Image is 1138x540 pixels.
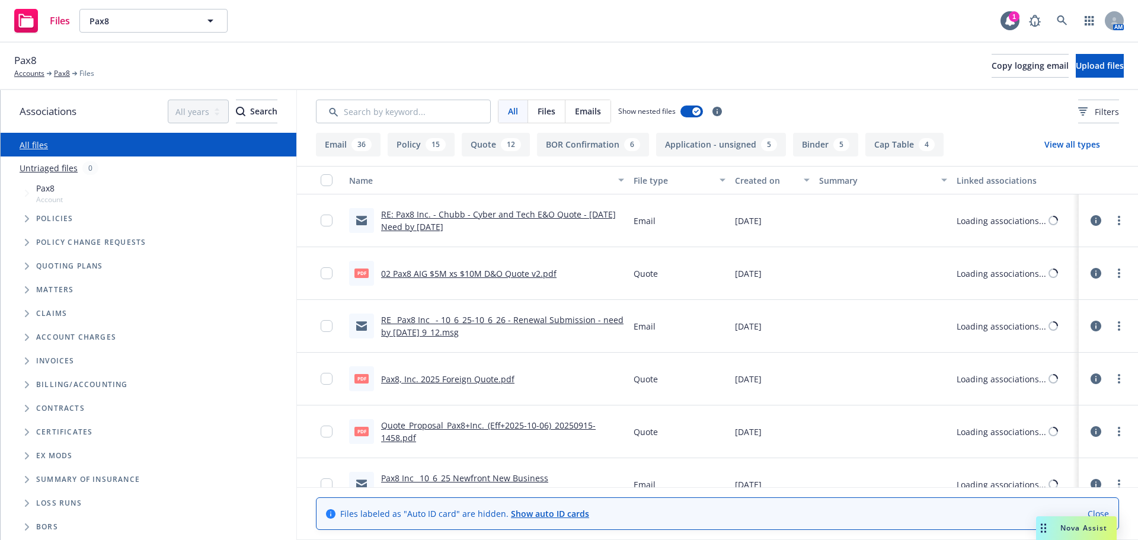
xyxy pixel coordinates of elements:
button: SearchSearch [236,100,277,123]
span: Show nested files [618,106,676,116]
div: 4 [919,138,935,151]
a: more [1112,213,1126,228]
a: RE_ Pax8 Inc_ - 10_6_25-10_6_26 - Renewal Submission - need by [DATE] 9_12.msg [381,314,624,338]
a: Switch app [1078,9,1101,33]
span: Certificates [36,429,92,436]
div: 1 [1009,11,1019,22]
div: Loading associations... [957,478,1046,491]
a: Pax8 [54,68,70,79]
div: Tree Example [1,180,296,373]
span: Policy change requests [36,239,146,246]
div: Loading associations... [957,426,1046,438]
a: Report a Bug [1023,9,1047,33]
a: Quote_Proposal_Pax8+Inc._(Eff+2025-10-06)_20250915-1458.pdf [381,420,596,443]
span: Loss Runs [36,500,82,507]
span: Account [36,194,63,205]
a: more [1112,424,1126,439]
a: more [1112,266,1126,280]
span: Upload files [1076,60,1124,71]
a: more [1112,477,1126,491]
button: Quote [462,133,530,156]
span: BORs [36,523,58,531]
div: 5 [833,138,849,151]
span: Copy logging email [992,60,1069,71]
div: Loading associations... [957,267,1046,280]
span: [DATE] [735,478,762,491]
input: Toggle Row Selected [321,267,333,279]
div: Search [236,100,277,123]
div: Name [349,174,611,187]
button: Binder [793,133,858,156]
span: Matters [36,286,73,293]
span: Quote [634,267,658,280]
span: Pax8 [89,15,192,27]
a: Close [1088,507,1109,520]
a: Accounts [14,68,44,79]
button: Created on [730,166,814,194]
span: [DATE] [735,267,762,280]
span: Files [538,105,555,117]
span: Billing/Accounting [36,381,128,388]
div: Created on [735,174,797,187]
span: Emails [575,105,601,117]
span: Files [79,68,94,79]
span: [DATE] [735,215,762,227]
a: Pax8, Inc. 2025 Foreign Quote.pdf [381,373,514,385]
span: Files labeled as "Auto ID card" are hidden. [340,507,589,520]
div: 36 [351,138,372,151]
div: 0 [82,161,98,175]
span: Quoting plans [36,263,103,270]
button: Email [316,133,381,156]
input: Toggle Row Selected [321,373,333,385]
button: Summary [814,166,952,194]
div: Loading associations... [957,373,1046,385]
button: Upload files [1076,54,1124,78]
button: BOR Confirmation [537,133,649,156]
span: Contracts [36,405,85,412]
span: Filters [1095,106,1119,118]
span: Associations [20,104,76,119]
div: File type [634,174,712,187]
button: Pax8 [79,9,228,33]
span: Email [634,320,656,333]
div: 15 [426,138,446,151]
div: Folder Tree Example [1,373,296,539]
button: Copy logging email [992,54,1069,78]
button: View all types [1025,133,1119,156]
span: Filters [1078,106,1119,118]
span: Pax8 [14,53,37,68]
a: RE: Pax8 Inc. - Chubb - Cyber and Tech E&O Quote - [DATE] Need by [DATE] [381,209,616,232]
span: Ex Mods [36,452,72,459]
a: Show auto ID cards [511,508,589,519]
span: pdf [354,269,369,277]
div: 6 [624,138,640,151]
input: Toggle Row Selected [321,478,333,490]
a: more [1112,319,1126,333]
span: [DATE] [735,373,762,385]
span: [DATE] [735,426,762,438]
div: Drag to move [1036,516,1051,540]
a: 02 Pax8 AIG $5M xs $10M D&O Quote v2.pdf [381,268,557,279]
svg: Search [236,107,245,116]
span: Pax8 [36,182,63,194]
button: Policy [388,133,455,156]
button: Application - unsigned [656,133,786,156]
span: [DATE] [735,320,762,333]
span: Quote [634,373,658,385]
button: Nova Assist [1036,516,1117,540]
input: Toggle Row Selected [321,426,333,437]
span: pdf [354,374,369,383]
a: Search [1050,9,1074,33]
span: Claims [36,310,67,317]
div: 5 [761,138,777,151]
button: Linked associations [952,166,1079,194]
input: Toggle Row Selected [321,215,333,226]
div: 12 [501,138,521,151]
button: File type [629,166,730,194]
span: Nova Assist [1060,523,1107,533]
span: Account charges [36,334,116,341]
span: Policies [36,215,73,222]
input: Select all [321,174,333,186]
input: Search by keyword... [316,100,491,123]
button: Name [344,166,629,194]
